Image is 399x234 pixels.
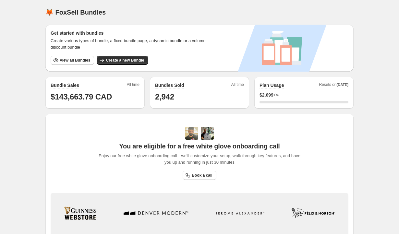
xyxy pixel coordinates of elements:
[45,8,106,16] h1: 🦊 FoxSell Bundles
[183,171,216,180] a: Book a call
[97,56,148,65] button: Create a new Bundle
[192,173,212,178] span: Book a call
[155,82,184,88] h2: Bundles Sold
[127,82,139,89] span: All time
[51,82,79,88] h2: Bundle Sales
[201,127,214,140] img: Prakhar
[60,58,90,63] span: View all Bundles
[51,38,212,51] span: Create various types of bundle, a fixed bundle page, a dynamic bundle or a volume discount bundle
[185,127,198,140] img: Adi
[260,82,284,88] h2: Plan Usage
[260,92,273,98] span: $ 2,699
[51,92,139,102] h1: $143,663.79 CAD
[119,142,280,150] span: You are eligible for a free white glove onboarding call
[337,83,348,87] span: [DATE]
[319,82,349,89] span: Resets on
[231,82,244,89] span: All time
[276,92,279,98] span: ∞
[155,92,244,102] h1: 2,942
[260,92,348,98] div: /
[95,153,304,166] span: Enjoy our free white glove onboarding call—we'll customize your setup, walk through key features,...
[51,30,212,36] h3: Get started with bundles
[51,56,94,65] button: View all Bundles
[106,58,144,63] span: Create a new Bundle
